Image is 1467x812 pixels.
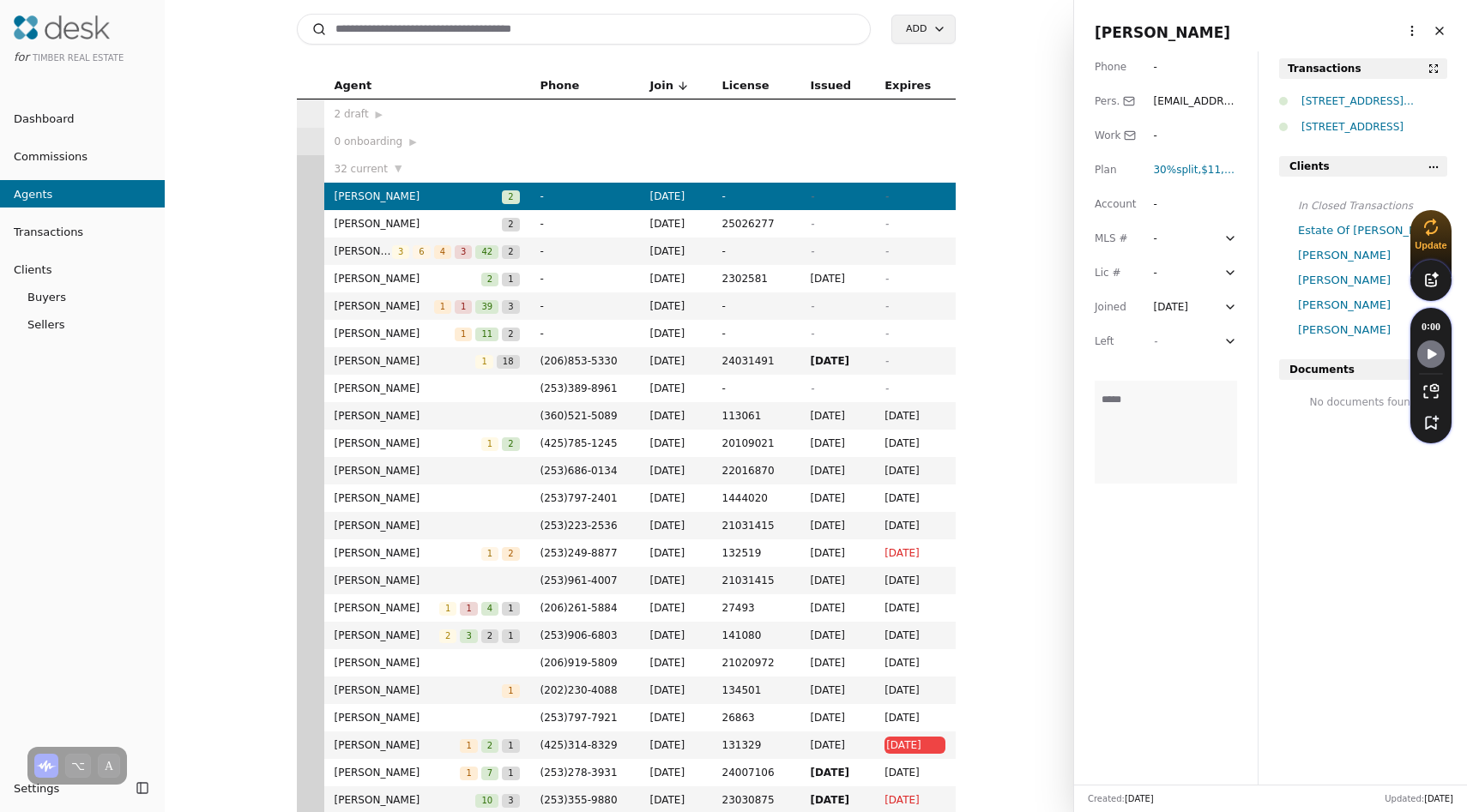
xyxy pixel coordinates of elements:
span: [DATE] [884,407,945,424]
span: [DATE] [810,517,864,534]
span: [DATE] [650,243,702,260]
span: [DATE] [810,737,864,754]
span: ( 253 ) 355 - 9880 [540,794,618,806]
span: ( 253 ) 906 - 6803 [540,629,618,641]
span: 113061 [722,407,790,424]
span: - [884,218,888,230]
span: Timber Real Estate [33,53,124,63]
div: Transactions [1288,60,1361,77]
span: 11 [475,328,498,341]
span: 3 [460,629,477,643]
span: [DATE] [810,270,864,287]
span: [PERSON_NAME] [335,544,481,562]
span: [DATE] [810,599,864,617]
span: [DATE] [650,325,702,342]
span: 18 [497,355,520,369]
span: Clients [1289,158,1330,175]
span: ( 202 ) 230 - 4088 [540,684,618,696]
span: - [884,328,888,340]
span: [DATE] [650,490,702,507]
span: 1 [502,739,519,753]
div: 0 onboarding [335,133,520,150]
button: 2 [481,627,498,644]
button: 6 [413,243,430,260]
span: 21020972 [722,654,790,671]
button: Add [891,15,955,44]
button: 2 [481,270,498,287]
span: [DATE] [1125,794,1154,803]
div: [PERSON_NAME] [1298,321,1447,339]
div: Left [1095,333,1136,350]
span: [PERSON_NAME] [335,572,520,589]
span: [DATE] [810,764,864,781]
button: 1 [434,298,451,315]
div: Estate Of [PERSON_NAME] [1298,221,1447,239]
span: [PERSON_NAME] [335,215,503,232]
span: [PERSON_NAME] [335,352,476,370]
span: $11,000 cap [1201,164,1262,176]
span: [PERSON_NAME] [335,627,440,644]
span: [PERSON_NAME] [335,517,520,534]
span: - [1153,335,1156,347]
span: [PERSON_NAME] [335,462,520,479]
span: [DATE] [810,654,864,671]
span: 1 [455,300,472,314]
span: 1 [502,767,519,780]
span: [DATE] [650,572,702,589]
span: [DATE] [650,544,702,562]
button: 2 [502,215,519,232]
button: 18 [497,352,520,370]
span: [DATE] [884,682,945,699]
span: [DATE] [810,544,864,562]
span: [DATE] [650,435,702,452]
span: 6 [413,245,430,259]
span: 1 [502,602,519,616]
span: ( 253 ) 278 - 3931 [540,767,618,779]
span: - [722,298,790,315]
div: Phone [1095,58,1136,75]
span: 21031415 [722,572,790,589]
span: [DATE] [884,435,945,452]
span: [DATE] [650,270,702,287]
span: [DATE] [650,188,702,205]
span: [DATE] [810,682,864,699]
div: - [1153,58,1237,75]
span: - [810,190,813,202]
span: 1 [455,328,472,341]
button: 1 [502,270,519,287]
button: 1 [502,599,519,617]
span: License [722,76,770,95]
div: Pers. [1095,93,1136,110]
span: [DATE] [810,791,864,809]
span: ▶ [409,135,416,150]
span: 26863 [722,709,790,726]
span: ( 253 ) 686 - 0134 [540,465,618,477]
button: 11 [475,325,498,342]
span: ( 206 ) 853 - 5330 [540,355,618,367]
button: 3 [460,627,477,644]
span: [DATE] [650,791,702,809]
button: 1 [481,544,498,562]
span: [DATE] [650,654,702,671]
span: 4 [481,602,498,616]
button: 2 [502,325,519,342]
div: Account [1095,195,1136,213]
button: 2 [502,435,519,452]
span: 2 [502,245,519,259]
button: Settings [7,774,130,802]
span: - [884,190,888,202]
span: 2 [502,328,519,341]
span: 1 [481,547,498,561]
span: - [722,325,790,342]
button: 10 [475,791,498,809]
div: Lic # [1095,264,1136,281]
span: [PERSON_NAME] [335,243,392,260]
span: - [810,382,813,394]
button: 1 [502,682,519,699]
span: 3 [392,245,409,259]
span: 1 [502,273,519,286]
span: [PERSON_NAME] [1095,24,1230,41]
span: [DATE] [650,599,702,617]
button: 2 [502,544,519,562]
span: ▼ [395,161,401,177]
